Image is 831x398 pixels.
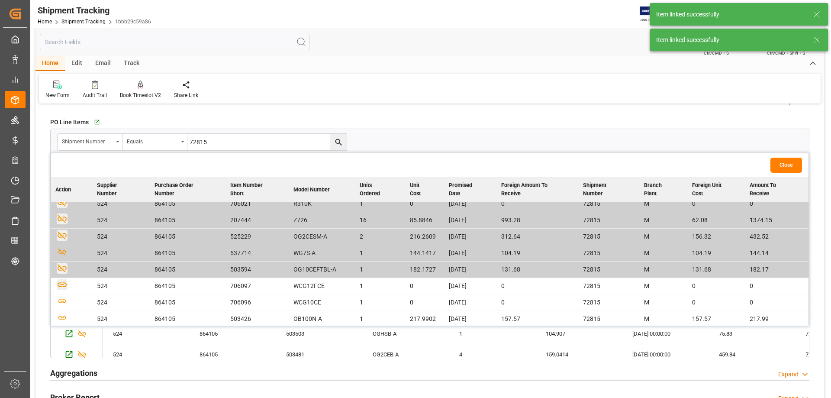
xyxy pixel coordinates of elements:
th: Purchase Order Number [150,177,226,202]
td: 72815 [579,262,639,278]
td: [DATE] [444,311,497,327]
div: 864105 [189,344,276,365]
th: Shipment Number [579,177,639,202]
div: Share Link [174,91,198,99]
td: 0 [688,294,745,311]
button: open menu [122,134,187,150]
td: R310K [289,196,355,212]
input: Search Fields [40,34,309,50]
td: 0 [497,294,579,311]
td: 156.32 [688,229,745,245]
td: 524 [93,245,150,262]
div: Item linked successfully [656,10,805,19]
td: 0 [688,196,745,212]
div: Equals [127,136,178,146]
td: 62.08 [688,212,745,229]
div: [DATE] 00:00:00 [622,324,709,344]
td: 1 [355,311,406,327]
th: Foreign Amount to Receive [497,177,579,202]
td: [DATE] [444,262,497,278]
td: M [640,245,688,262]
th: Unit Cost [406,177,444,202]
div: OGHSB-A [362,324,449,344]
td: 524 [93,229,150,245]
td: 0 [745,196,808,212]
td: 1 [355,294,406,311]
td: 503426 [226,311,289,327]
a: Home [38,19,52,25]
div: Item linked successfully [656,36,805,45]
td: M [640,311,688,327]
td: 144.1417 [406,245,444,262]
td: 217.99 [745,311,808,327]
td: 524 [93,196,150,212]
button: Close [770,158,802,173]
div: 503503 [276,324,362,344]
div: Press SPACE to select this row. [51,324,103,344]
td: M [640,294,688,311]
td: OG10CEFTBL-A [289,262,355,278]
td: 16 [355,212,406,229]
th: Action [51,177,93,202]
td: 524 [93,262,150,278]
td: WCG12FCE [289,278,355,294]
button: search button [330,134,347,150]
td: 0 [406,278,444,294]
div: OG2CEB-A [362,344,449,365]
td: Z726 [289,212,355,229]
td: 1 [355,196,406,212]
td: 503594 [226,262,289,278]
td: 864105 [150,212,226,229]
th: Supplier Number [93,177,150,202]
td: 72815 [579,311,639,327]
td: 131.68 [497,262,579,278]
td: 72815 [579,278,639,294]
td: 706021 [226,196,289,212]
div: 104.907 [535,324,622,344]
td: 524 [93,311,150,327]
td: M [640,212,688,229]
td: 72815 [579,245,639,262]
div: Email [89,56,117,71]
td: 1374.15 [745,212,808,229]
td: 144.14 [745,245,808,262]
td: 72815 [579,196,639,212]
td: 0 [688,278,745,294]
td: [DATE] [444,294,497,311]
td: M [640,278,688,294]
td: [DATE] [444,196,497,212]
td: 104.19 [688,245,745,262]
td: 0 [406,294,444,311]
div: 503481 [276,344,362,365]
div: Press SPACE to select this row. [51,344,103,365]
button: open menu [58,134,122,150]
td: 182.17 [745,262,808,278]
td: 72815 [579,229,639,245]
td: OB100N-A [289,311,355,327]
div: 459.84 [709,344,795,365]
td: M [640,229,688,245]
td: [DATE] [444,229,497,245]
div: Book Timeslot V2 [120,91,161,99]
th: Amount to Receive [745,177,808,202]
td: 432.52 [745,229,808,245]
td: 537714 [226,245,289,262]
td: OG2CESM-A [289,229,355,245]
td: 207444 [226,212,289,229]
td: 131.68 [688,262,745,278]
td: 0 [745,294,808,311]
td: 524 [93,278,150,294]
td: M [640,196,688,212]
td: 864105 [150,262,226,278]
td: 0 [497,278,579,294]
td: 182.1727 [406,262,444,278]
img: Exertis%20JAM%20-%20Email%20Logo.jpg_1722504956.jpg [640,6,670,22]
div: Edit [65,56,89,71]
div: Audit Trail [83,91,107,99]
div: 1 [449,324,535,344]
td: 2 [355,229,406,245]
td: [DATE] [444,278,497,294]
div: [DATE] 00:00:00 [622,344,709,365]
td: 525229 [226,229,289,245]
td: [DATE] [444,212,497,229]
